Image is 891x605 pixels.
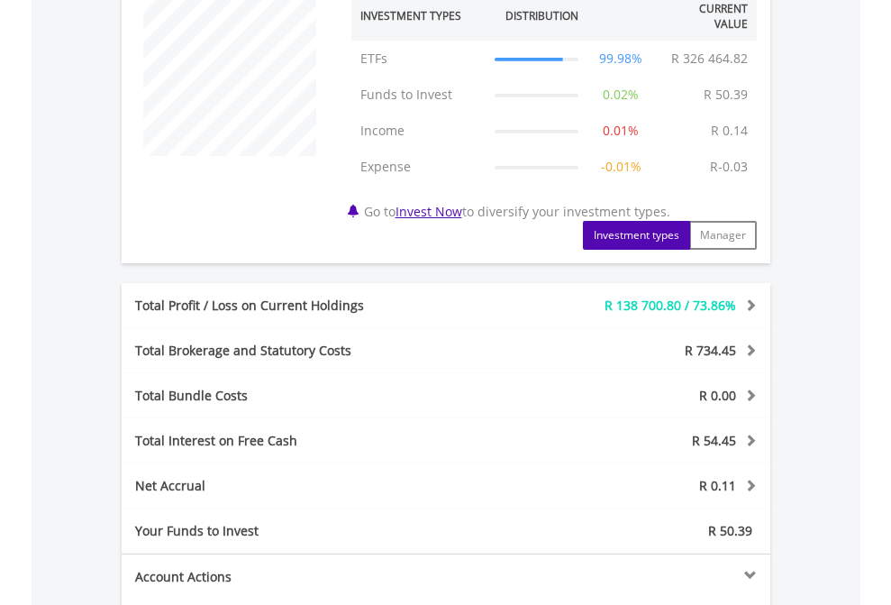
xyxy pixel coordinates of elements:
td: R 0.14 [702,113,757,149]
td: -0.01% [587,149,655,185]
td: 0.02% [587,77,655,113]
td: R 326 464.82 [662,41,757,77]
div: Total Interest on Free Cash [122,432,500,450]
div: Your Funds to Invest [122,522,446,540]
span: R 0.00 [699,387,736,404]
td: 0.01% [587,113,655,149]
span: R 0.11 [699,477,736,494]
button: Investment types [583,221,690,250]
span: R 138 700.80 / 73.86% [605,297,736,314]
td: R 50.39 [695,77,757,113]
td: R-0.03 [701,149,757,185]
td: Expense [351,149,486,185]
td: 99.98% [587,41,655,77]
div: Net Accrual [122,477,500,495]
a: Invest Now [395,203,462,220]
td: Funds to Invest [351,77,486,113]
span: R 734.45 [685,342,736,359]
div: Distribution [505,8,578,23]
td: ETFs [351,41,486,77]
span: R 54.45 [692,432,736,449]
div: Total Bundle Costs [122,387,500,405]
div: Account Actions [122,568,446,586]
td: Income [351,113,486,149]
div: Total Brokerage and Statutory Costs [122,342,500,360]
button: Manager [689,221,757,250]
span: R 50.39 [708,522,752,539]
div: Total Profit / Loss on Current Holdings [122,297,500,315]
